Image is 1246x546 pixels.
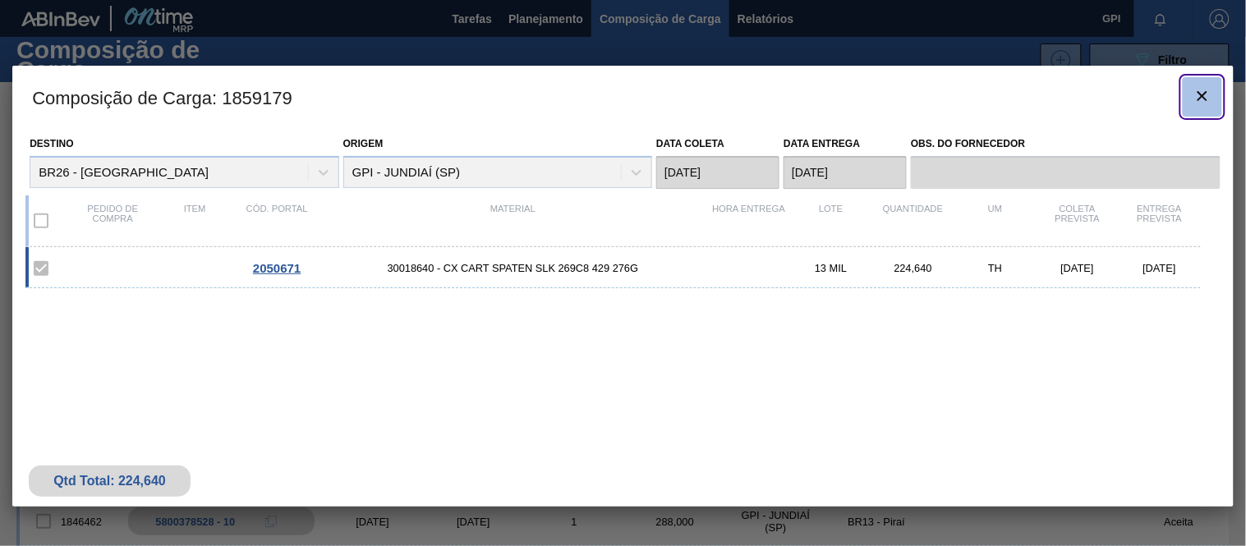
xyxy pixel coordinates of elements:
label: Obs. do Fornecedor [911,132,1221,156]
div: Ir para o Pedido [236,261,318,275]
div: [DATE] [1037,262,1119,274]
span: 2050671 [253,261,301,275]
div: Entrega Prevista [1119,204,1201,238]
div: 13 MIL [790,262,872,274]
div: 224,640 [872,262,954,274]
span: 30018640 - CX CART SPATEN SLK 269C8 429 276G [318,262,708,274]
div: TH [954,262,1037,274]
label: Destino [30,138,73,149]
div: UM [954,204,1037,238]
div: [DATE] [1119,262,1201,274]
h3: Composição de Carga : 1859179 [12,66,1234,128]
div: Quantidade [872,204,954,238]
div: Lote [790,204,872,238]
div: Qtd Total: 224,640 [41,474,178,489]
div: Coleta Prevista [1037,204,1119,238]
input: dd/mm/yyyy [784,156,907,189]
label: Data coleta [656,138,724,149]
label: Origem [343,138,384,149]
div: Hora Entrega [708,204,790,238]
div: Material [318,204,708,238]
div: Item [154,204,236,238]
div: Pedido de compra [71,204,154,238]
input: dd/mm/yyyy [656,156,779,189]
label: Data Entrega [784,138,860,149]
div: Cód. Portal [236,204,318,238]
